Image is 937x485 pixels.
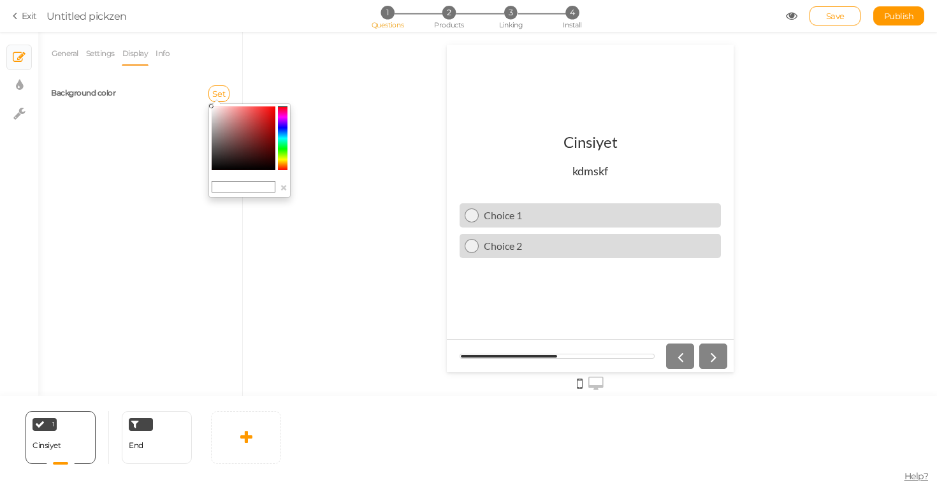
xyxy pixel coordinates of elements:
[434,20,464,29] span: Products
[155,41,170,66] a: Info
[499,20,522,29] span: Linking
[33,441,61,450] div: Cinsiyet
[419,6,479,19] li: 2 Products
[51,88,115,98] label: Background color
[810,6,861,25] div: Save
[542,6,602,19] li: 4 Install
[826,11,845,21] span: Save
[884,11,914,21] span: Publish
[117,88,171,106] div: Cinsiyet
[372,20,404,29] span: Questions
[504,6,518,19] span: 3
[212,89,226,99] span: Set
[129,440,143,450] span: End
[358,6,417,19] li: 1 Questions
[126,119,161,133] div: kdmskf
[52,421,55,428] span: 1
[122,41,149,66] a: Display
[563,20,581,29] span: Install
[47,10,127,22] span: Untitled pickzen
[85,41,115,66] a: Settings
[25,411,96,464] div: 1 Cinsiyet
[32,195,269,207] div: Choice 2
[280,181,287,194] button: ×
[904,470,929,482] span: Help?
[51,41,79,66] a: General
[208,85,229,102] button: Set
[565,6,579,19] span: 4
[481,6,541,19] li: 3 Linking
[381,6,394,19] span: 1
[442,6,456,19] span: 2
[13,10,37,22] a: Exit
[32,164,269,177] div: Choice 1
[122,411,192,464] div: End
